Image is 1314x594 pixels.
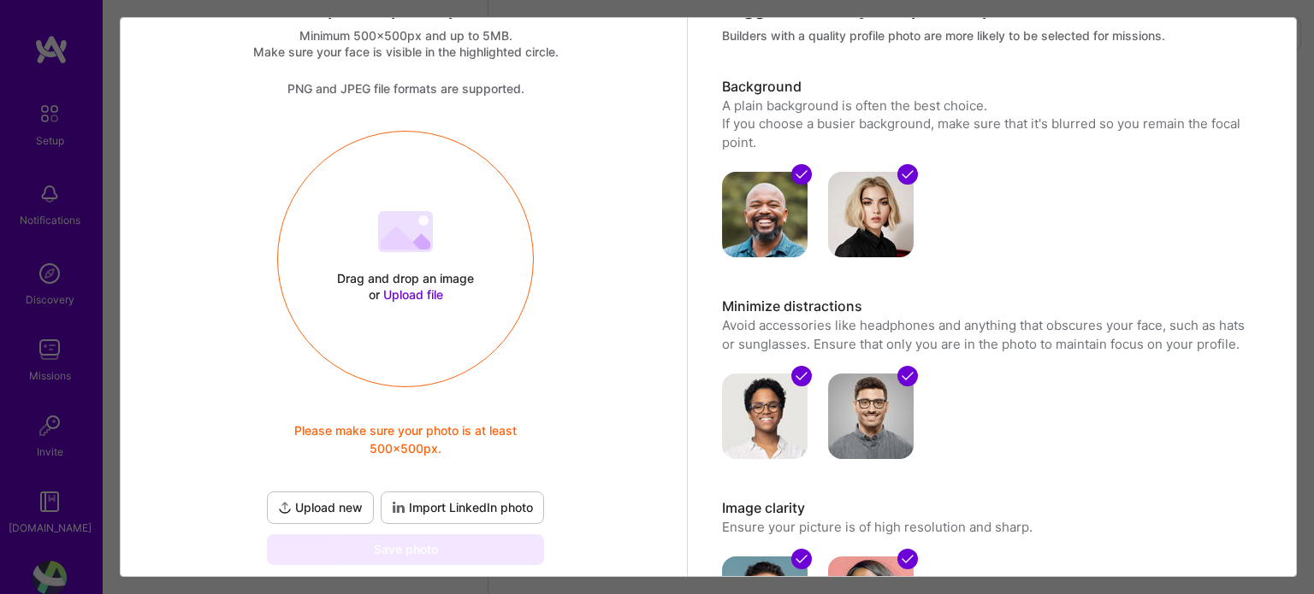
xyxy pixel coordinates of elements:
div: Drag and drop an image or [333,270,478,303]
button: Upload new [267,491,374,524]
span: Please make sure your photo is at least 500x500px. [263,421,547,457]
i: icon UploadDark [278,501,292,515]
div: A plain background is often the best choice. [722,97,1258,115]
img: avatar [828,373,914,459]
div: Drag and drop an image or Upload filePlease make sure your photo is at least 500x500px.Upload new... [263,131,547,565]
p: Avoid accessories like headphones and anything that obscures your face, such as hats or sunglasse... [722,316,1258,353]
div: PNG and JPEG file formats are supported. [138,80,674,97]
i: icon LinkedInDarkV2 [392,501,405,515]
div: Minimum 500x500px and up to 5MB. [138,27,674,44]
h3: Image clarity [722,499,1258,518]
img: avatar [828,172,914,257]
div: Make sure your face is visible in the highlighted circle. [138,44,674,60]
span: Upload file [383,287,443,302]
div: To import a profile photo add your LinkedIn URL to your profile. [381,491,544,524]
button: Import LinkedIn photo [381,491,544,524]
p: Ensure your picture is of high resolution and sharp. [722,518,1258,536]
h3: Background [722,78,1258,97]
div: Builders with a quality profile photo are more likely to be selected for missions. [722,27,1258,44]
span: Upload new [278,499,363,516]
span: Import LinkedIn photo [392,499,533,516]
img: avatar [722,373,808,459]
div: If you choose a busier background, make sure that it's blurred so you remain the focal point. [722,115,1258,151]
h3: Minimize distractions [722,297,1258,316]
img: avatar [722,172,808,257]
